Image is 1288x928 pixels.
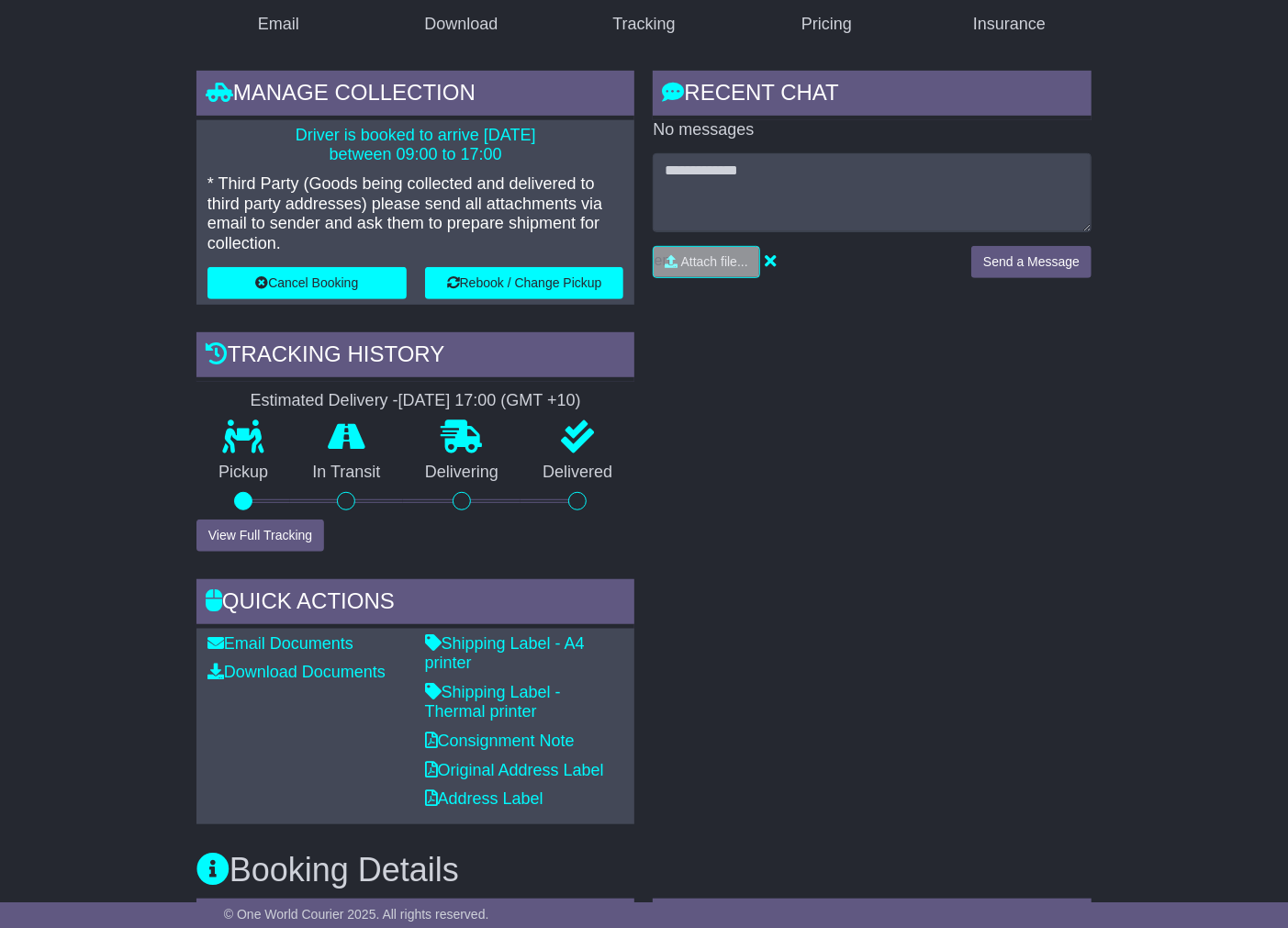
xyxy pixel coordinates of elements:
[224,907,489,922] span: © One World Courier 2025. All rights reserved.
[196,852,1092,889] h3: Booking Details
[425,634,585,673] a: Shipping Label - A4 printer
[971,246,1092,278] button: Send a Message
[207,634,353,653] a: Email Documents
[196,463,290,483] p: Pickup
[196,391,635,411] div: Estimated Delivery -
[196,332,635,382] div: Tracking history
[653,120,1092,140] p: No messages
[258,12,299,37] div: Email
[521,463,634,483] p: Delivered
[424,12,498,37] div: Download
[196,579,635,629] div: Quick Actions
[398,391,581,411] div: [DATE] 17:00 (GMT +10)
[612,12,675,37] div: Tracking
[207,174,624,253] p: * Third Party (Goods being collected and delivered to third party addresses) please send all atta...
[403,463,521,483] p: Delivering
[425,789,543,808] a: Address Label
[653,71,1092,120] div: RECENT CHAT
[801,12,852,37] div: Pricing
[973,12,1046,37] div: Insurance
[196,71,635,120] div: Manage collection
[425,267,624,299] button: Rebook / Change Pickup
[207,267,407,299] button: Cancel Booking
[196,520,324,552] button: View Full Tracking
[207,663,386,681] a: Download Documents
[425,732,575,750] a: Consignment Note
[290,463,402,483] p: In Transit
[425,761,604,779] a: Original Address Label
[207,126,624,165] p: Driver is booked to arrive [DATE] between 09:00 to 17:00
[425,683,561,721] a: Shipping Label - Thermal printer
